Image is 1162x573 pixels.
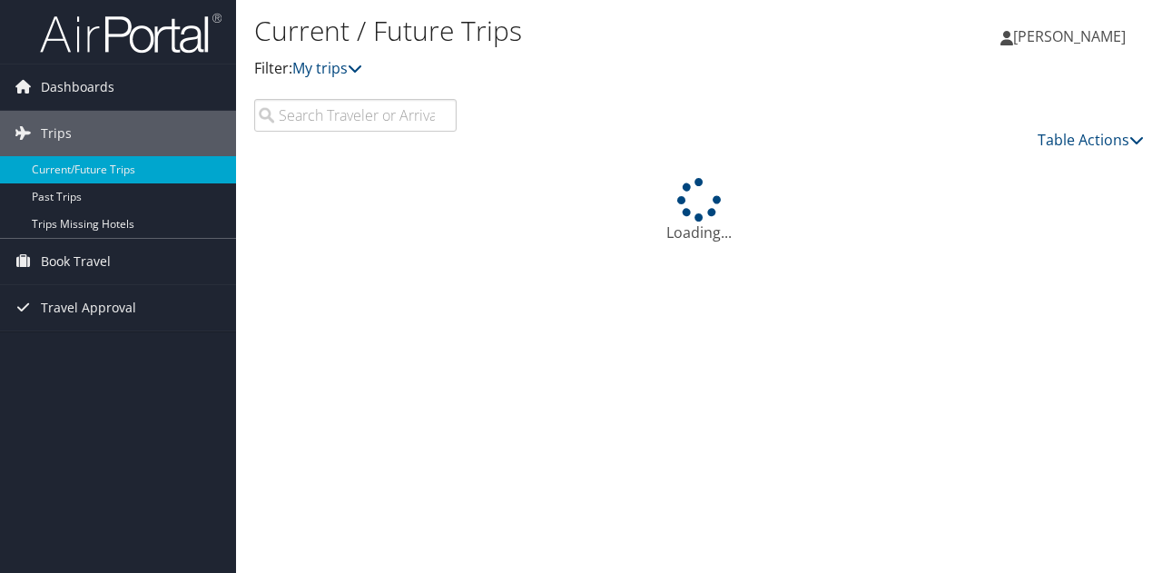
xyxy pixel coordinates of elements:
[41,239,111,284] span: Book Travel
[41,285,136,331] span: Travel Approval
[254,178,1144,243] div: Loading...
[41,64,114,110] span: Dashboards
[1000,9,1144,64] a: [PERSON_NAME]
[1038,130,1144,150] a: Table Actions
[41,111,72,156] span: Trips
[254,57,847,81] p: Filter:
[1013,26,1126,46] span: [PERSON_NAME]
[254,12,847,50] h1: Current / Future Trips
[254,99,457,132] input: Search Traveler or Arrival City
[292,58,362,78] a: My trips
[40,12,222,54] img: airportal-logo.png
